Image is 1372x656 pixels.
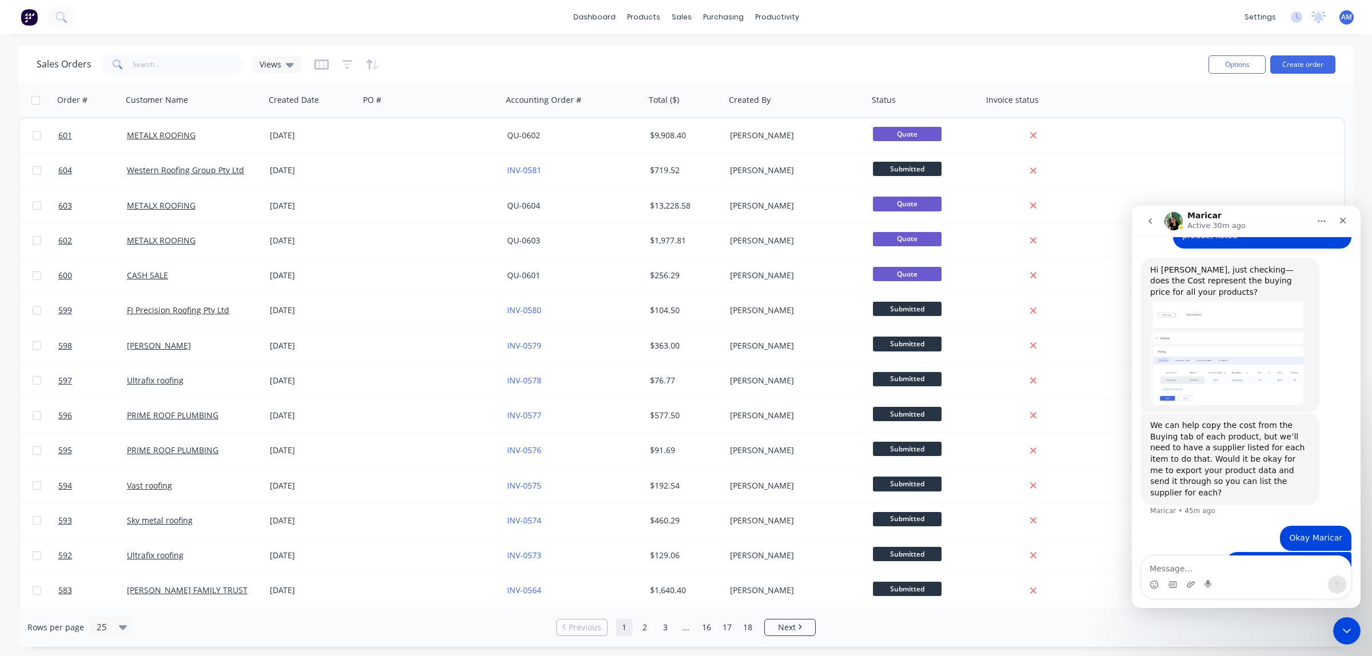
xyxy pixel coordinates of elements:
div: $256.29 [650,270,717,281]
span: Submitted [873,442,942,456]
div: [DATE] [270,550,355,561]
a: 602 [58,223,127,258]
a: INV-0577 [507,410,541,421]
div: [PERSON_NAME] [730,200,857,211]
div: $363.00 [650,340,717,351]
a: QU-0601 [507,270,540,281]
span: 594 [58,480,72,491]
div: [DATE] [270,445,355,456]
div: [DATE] [270,480,355,491]
div: [DATE] [270,165,355,176]
span: 583 [58,585,72,596]
div: Total ($) [649,94,679,106]
div: settings [1239,9,1282,26]
span: 596 [58,410,72,421]
span: Rows per page [27,622,84,633]
a: Ultrafix roofing [127,550,184,561]
div: $192.54 [650,480,717,491]
a: Page 3 [657,619,674,636]
a: INV-0581 [507,165,541,175]
span: Submitted [873,302,942,316]
div: $13,228.58 [650,200,717,211]
div: Status [872,94,896,106]
div: [DATE] [270,585,355,596]
div: products [621,9,666,26]
div: Created By [729,94,771,106]
a: 596 [58,398,127,433]
div: Created Date [269,94,319,106]
div: [PERSON_NAME] [730,585,857,596]
a: METALX ROOFING [127,200,196,211]
a: Previous page [557,622,607,633]
a: [PERSON_NAME] FAMILY TRUST [127,585,248,595]
iframe: Intercom live chat [1132,206,1361,608]
div: [PERSON_NAME] [730,270,857,281]
a: 594 [58,469,127,503]
div: [DATE] [270,235,355,246]
a: 600 [58,258,127,293]
div: $460.29 [650,515,717,526]
a: QU-0604 [507,200,540,211]
div: [DATE] [270,130,355,141]
a: CASH SALE [127,270,168,281]
a: Western Roofing Group Pty Ltd [127,165,244,175]
button: Create order [1270,55,1335,74]
a: Sky metal roofing [127,515,193,526]
div: $1,640.40 [650,585,717,596]
div: $76.77 [650,375,717,386]
iframe: Intercom live chat [1333,617,1361,645]
div: [DATE] [270,305,355,316]
span: Submitted [873,477,942,491]
span: 593 [58,515,72,526]
a: 583 [58,573,127,607]
span: 592 [58,550,72,561]
span: Submitted [873,512,942,526]
a: INV-0573 [507,550,541,561]
a: 599 [58,293,127,327]
a: INV-0580 [507,305,541,315]
a: Page 2 [636,619,653,636]
span: Submitted [873,547,942,561]
button: Options [1209,55,1266,74]
a: [PERSON_NAME] [127,340,191,351]
ul: Pagination [552,619,820,636]
span: AM [1341,12,1352,22]
div: [DATE] [270,200,355,211]
a: 604 [58,153,127,187]
div: [PERSON_NAME] [730,550,857,561]
a: 592 [58,538,127,573]
a: INV-0575 [507,480,541,491]
div: [PERSON_NAME] [730,375,857,386]
span: Submitted [873,407,942,421]
span: Views [260,58,281,70]
a: 595 [58,433,127,467]
span: Quote [873,232,942,246]
img: Factory [21,9,38,26]
a: PRIME ROOF PLUMBING [127,445,218,455]
a: Page 18 [739,619,756,636]
span: Submitted [873,337,942,351]
span: 604 [58,165,72,176]
div: [PERSON_NAME] [730,480,857,491]
span: 600 [58,270,72,281]
a: 597 [58,363,127,398]
div: [DATE] [270,340,355,351]
div: $1,977.81 [650,235,717,246]
span: Quote [873,267,942,281]
a: METALX ROOFING [127,235,196,246]
div: [PERSON_NAME] [730,410,857,421]
span: 595 [58,445,72,456]
span: 602 [58,235,72,246]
